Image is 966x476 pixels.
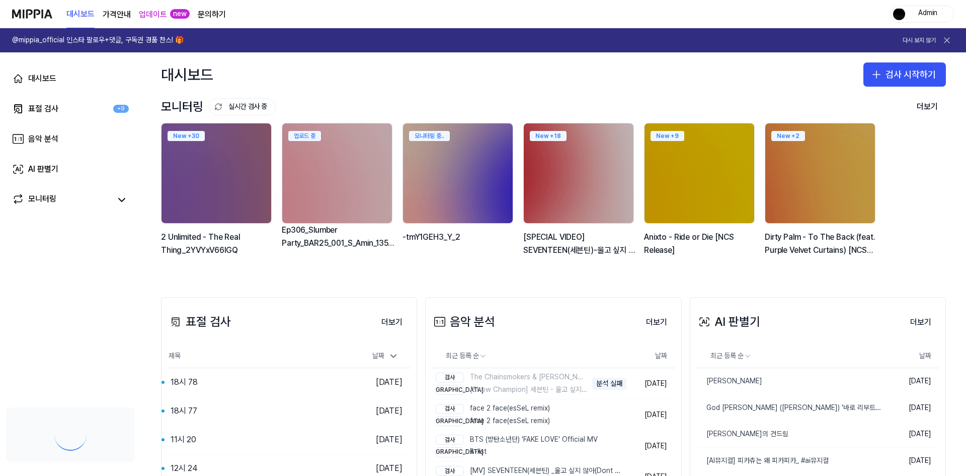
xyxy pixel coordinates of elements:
[161,97,276,116] div: 모니터링
[282,123,392,223] img: backgroundIamge
[696,376,762,386] div: [PERSON_NAME]
[139,9,167,21] a: 업데이트
[696,368,881,394] a: [PERSON_NAME]
[28,163,58,175] div: AI 판별기
[403,123,515,267] a: 모니터링 중..backgroundIamge-tmY1GEH3_Y_2
[902,312,939,332] button: 더보기
[765,123,877,267] a: New +2backgroundIamgeDirty Palm - To The Back (feat. Purple Velvet Curtains) [NCS Release]
[12,193,111,207] a: 모니터링
[168,312,231,331] div: 표절 검사
[171,462,197,474] div: 12시 24
[170,9,190,19] div: new
[696,312,760,331] div: AI 판별기
[881,394,939,421] td: [DATE]
[403,123,513,223] img: backgroundIamge
[645,123,754,223] img: backgroundIamge
[436,373,464,383] div: 검사
[171,434,196,446] div: 11시 20
[592,378,626,390] div: 분석 실패
[765,123,875,223] img: backgroundIamge
[171,376,198,388] div: 18시 78
[638,312,675,332] button: 더보기
[890,6,954,23] button: profileAdmin
[113,105,129,113] div: +9
[161,231,274,256] div: 2 Unlimited - The Real Thing_2YVYxV66lGQ
[6,157,135,181] a: AI 판별기
[282,224,394,249] div: Ep306_Slumber Party_BAR25_001_S_Amin_135_Ashley Fulton_V2
[626,399,675,431] td: [DATE]
[436,416,464,426] div: [DEMOGRAPHIC_DATA]
[902,311,939,332] a: 더보기
[771,131,805,141] div: New + 2
[893,8,905,20] img: profile
[168,131,205,141] div: New + 30
[436,466,624,476] div: [MV] SEVENTEEN(세븐틴) _울고 싶지 않아(Dont Wanna Cry)
[198,9,226,21] a: 문의하기
[168,344,350,368] th: 제목
[162,123,271,223] img: backgroundIamge
[436,385,464,395] div: [DEMOGRAPHIC_DATA]
[436,416,550,426] div: face 2 face(esSeL remix)
[161,62,213,87] div: 대시보드
[432,312,495,331] div: 음악 분석
[28,133,58,145] div: 음악 분석
[350,368,411,397] td: [DATE]
[373,312,411,332] button: 더보기
[644,123,757,267] a: New +9backgroundIamgeAnixto - Ride or Die [NCS Release]
[524,123,633,223] img: backgroundIamge
[523,123,636,267] a: New +18backgroundIamge[SPECIAL VIDEO] SEVENTEEN(세븐틴)-울고 싶지 않아(Don't Wanna Cry) Part Switch ver.
[696,456,829,466] div: [AI뮤지컬] 피카츄는 왜 피카피카_ #ai뮤지컬
[350,397,411,426] td: [DATE]
[530,131,567,141] div: New + 18
[368,348,403,364] div: 날짜
[696,395,881,421] a: God [PERSON_NAME] ([PERSON_NAME]) '바로 리부트 정상화' MV
[288,131,321,141] div: 업로드 중
[626,430,675,461] td: [DATE]
[66,1,95,28] a: 대시보드
[403,231,515,256] div: -tmY1GEH3_Y_2
[523,231,636,256] div: [SPECIAL VIDEO] SEVENTEEN(세븐틴)-울고 싶지 않아(Don't Wanna Cry) Part Switch ver.
[171,405,197,417] div: 18시 77
[103,9,131,21] button: 가격안내
[651,131,684,141] div: New + 9
[881,421,939,448] td: [DATE]
[6,66,135,91] a: 대시보드
[436,447,598,457] div: B-list
[28,103,58,115] div: 표절 검사
[161,123,274,267] a: New +30backgroundIamge2 Unlimited - The Real Thing_2YVYxV66lGQ
[881,344,939,368] th: 날짜
[436,403,550,414] div: face 2 face(esSeL remix)
[209,98,276,115] button: 실시간 검사 중
[696,448,881,474] a: [AI뮤지컬] 피카츄는 왜 피카피카_ #ai뮤지컬
[436,404,464,414] div: 검사
[436,447,464,457] div: [DEMOGRAPHIC_DATA]
[696,429,788,439] div: [PERSON_NAME]의 건드림
[350,426,411,454] td: [DATE]
[626,344,675,368] th: 날짜
[373,311,411,332] a: 더보기
[436,385,588,395] div: [Show Champion] 세븐틴 - 울고 싶지 않아 (SEVENTEEN - Don't
[903,36,936,45] button: 다시 보지 않기
[696,403,881,413] div: God [PERSON_NAME] ([PERSON_NAME]) '바로 리부트 정상화' MV
[626,368,675,399] td: [DATE]
[696,421,881,447] a: [PERSON_NAME]의 건드림
[881,448,939,474] td: [DATE]
[863,62,946,87] button: 검사 시작하기
[432,399,626,430] a: 검사face 2 face(esSeL remix)[DEMOGRAPHIC_DATA]face 2 face(esSeL remix)
[436,435,598,445] div: BTS (방탄소년단) 'FAKE LOVE' Official MV
[6,97,135,121] a: 표절 검사+9
[6,127,135,151] a: 음악 분석
[436,372,588,382] div: The Chainsmokers & [PERSON_NAME] - Something Just Like This (Lyric)
[432,368,626,399] a: 검사The Chainsmokers & [PERSON_NAME] - Something Just Like This (Lyric)[DEMOGRAPHIC_DATA][Show Cham...
[432,431,626,461] a: 검사BTS (방탄소년단) 'FAKE LOVE' Official MV[DEMOGRAPHIC_DATA]B-list
[644,231,757,256] div: Anixto - Ride or Die [NCS Release]
[909,97,946,117] button: 더보기
[12,35,184,45] h1: @mippia_official 인스타 팔로우+댓글, 구독권 경품 찬스! 🎁
[908,8,947,19] div: Admin
[881,368,939,395] td: [DATE]
[765,231,877,256] div: Dirty Palm - To The Back (feat. Purple Velvet Curtains) [NCS Release]
[436,435,464,445] div: 검사
[409,131,450,141] div: 모니터링 중..
[28,193,56,207] div: 모니터링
